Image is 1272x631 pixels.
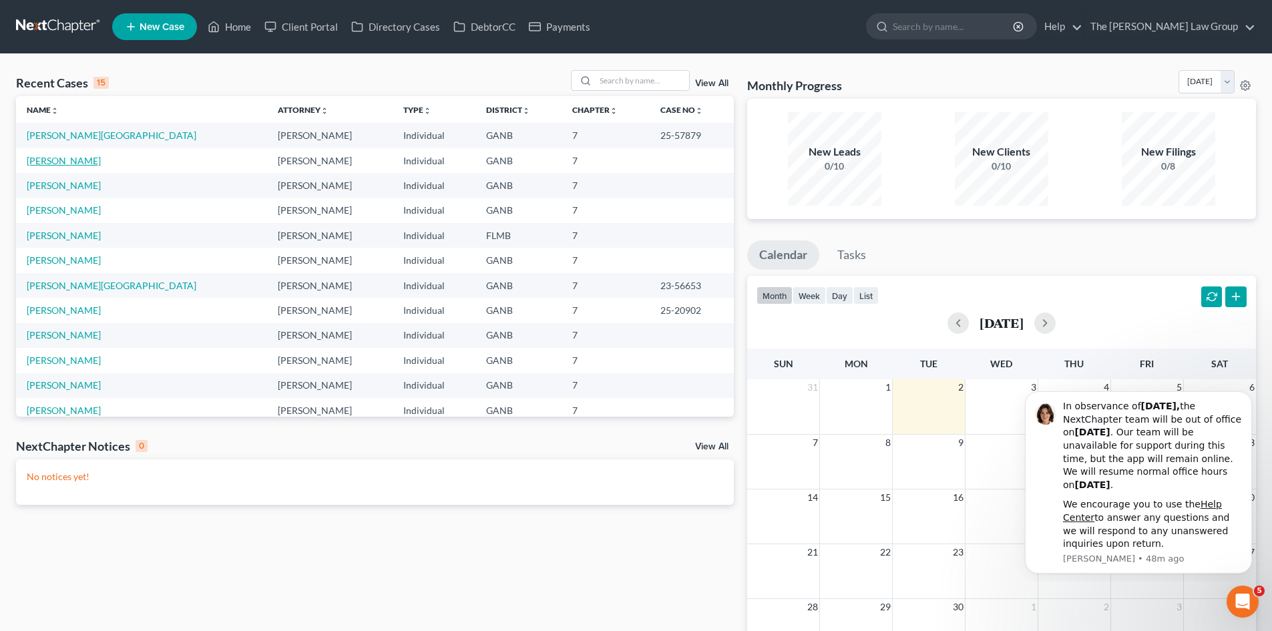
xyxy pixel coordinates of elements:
[27,230,101,241] a: [PERSON_NAME]
[562,198,650,223] td: 7
[486,105,530,115] a: Districtunfold_more
[393,198,475,223] td: Individual
[788,144,881,160] div: New Leads
[475,373,562,398] td: GANB
[955,144,1048,160] div: New Clients
[393,298,475,323] td: Individual
[27,405,101,416] a: [PERSON_NAME]
[393,273,475,298] td: Individual
[806,379,819,395] span: 31
[806,489,819,505] span: 14
[562,373,650,398] td: 7
[1211,358,1228,369] span: Sat
[853,286,879,304] button: list
[572,105,618,115] a: Chapterunfold_more
[1102,599,1110,615] span: 2
[267,273,393,298] td: [PERSON_NAME]
[201,15,258,39] a: Home
[27,379,101,391] a: [PERSON_NAME]
[957,435,965,451] span: 9
[51,107,59,115] i: unfold_more
[475,248,562,272] td: GANB
[16,75,109,91] div: Recent Cases
[951,544,965,560] span: 23
[267,298,393,323] td: [PERSON_NAME]
[475,123,562,148] td: GANB
[1084,15,1255,39] a: The [PERSON_NAME] Law Group
[267,348,393,373] td: [PERSON_NAME]
[1254,586,1265,596] span: 5
[27,304,101,316] a: [PERSON_NAME]
[1122,144,1215,160] div: New Filings
[1064,358,1084,369] span: Thu
[879,544,892,560] span: 22
[562,148,650,173] td: 7
[267,173,393,198] td: [PERSON_NAME]
[562,248,650,272] td: 7
[522,15,597,39] a: Payments
[475,148,562,173] td: GANB
[747,240,819,270] a: Calendar
[562,298,650,323] td: 7
[475,173,562,198] td: GANB
[393,148,475,173] td: Individual
[27,155,101,166] a: [PERSON_NAME]
[806,544,819,560] span: 21
[757,286,793,304] button: month
[393,323,475,348] td: Individual
[562,173,650,198] td: 7
[884,435,892,451] span: 8
[1227,586,1259,618] iframe: Intercom live chat
[136,440,148,452] div: 0
[1140,358,1154,369] span: Fri
[393,398,475,423] td: Individual
[321,107,329,115] i: unfold_more
[475,298,562,323] td: GANB
[695,442,728,451] a: View All
[258,15,345,39] a: Client Portal
[267,223,393,248] td: [PERSON_NAME]
[747,77,842,93] h3: Monthly Progress
[267,148,393,173] td: [PERSON_NAME]
[951,599,965,615] span: 30
[16,438,148,454] div: NextChapter Notices
[522,107,530,115] i: unfold_more
[475,398,562,423] td: GANB
[951,489,965,505] span: 16
[893,14,1015,39] input: Search by name...
[957,379,965,395] span: 2
[393,373,475,398] td: Individual
[774,358,793,369] span: Sun
[267,323,393,348] td: [PERSON_NAME]
[278,105,329,115] a: Attorneyunfold_more
[423,107,431,115] i: unfold_more
[650,123,734,148] td: 25-57879
[447,15,522,39] a: DebtorCC
[596,71,689,90] input: Search by name...
[650,273,734,298] td: 23-56653
[403,105,431,115] a: Typeunfold_more
[393,173,475,198] td: Individual
[788,160,881,173] div: 0/10
[475,273,562,298] td: GANB
[845,358,868,369] span: Mon
[562,273,650,298] td: 7
[27,329,101,341] a: [PERSON_NAME]
[562,123,650,148] td: 7
[27,204,101,216] a: [PERSON_NAME]
[27,254,101,266] a: [PERSON_NAME]
[27,470,723,483] p: No notices yet!
[990,358,1012,369] span: Wed
[955,160,1048,173] div: 0/10
[267,398,393,423] td: [PERSON_NAME]
[27,105,59,115] a: Nameunfold_more
[562,223,650,248] td: 7
[562,323,650,348] td: 7
[267,248,393,272] td: [PERSON_NAME]
[267,198,393,223] td: [PERSON_NAME]
[393,348,475,373] td: Individual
